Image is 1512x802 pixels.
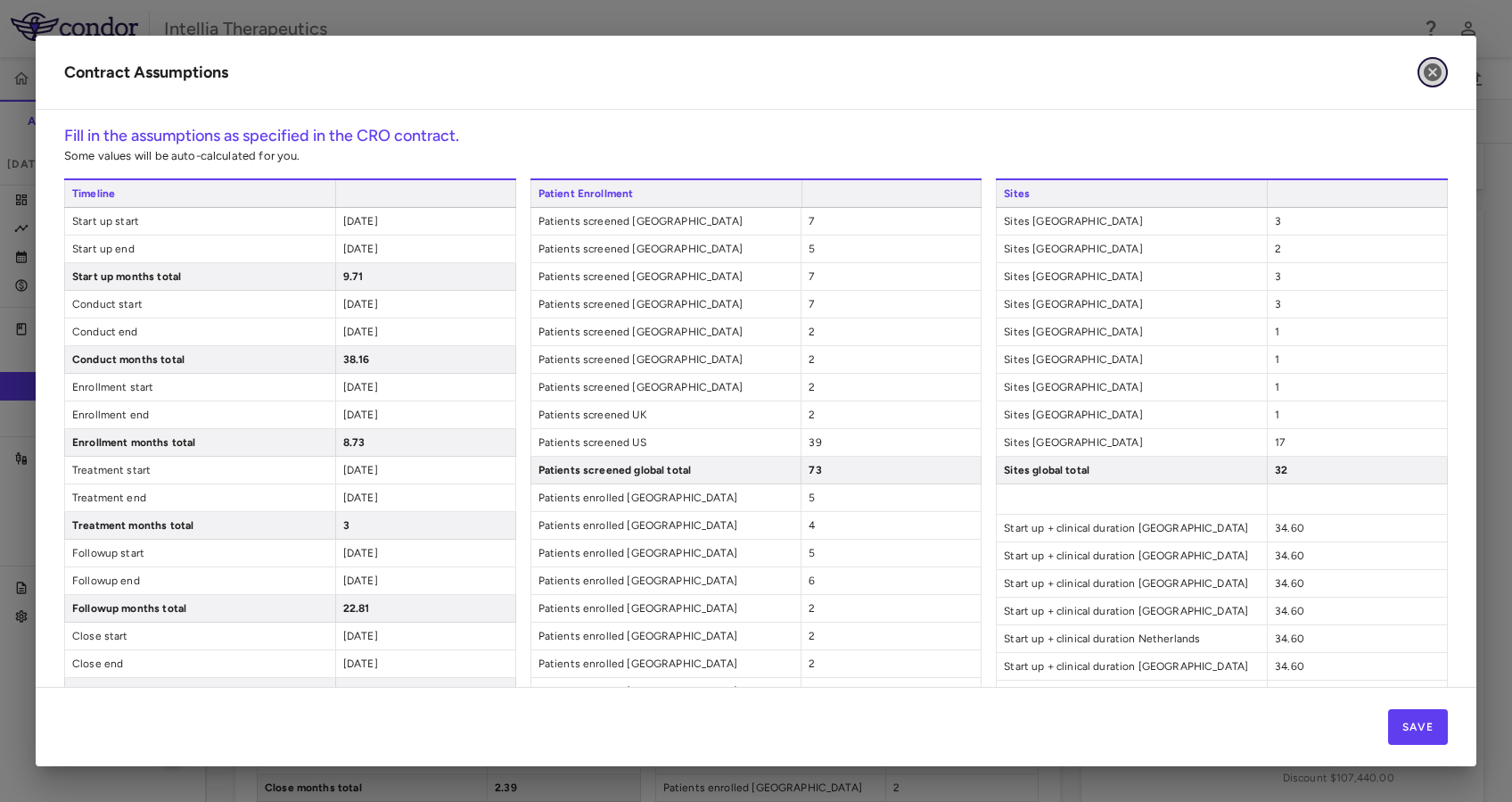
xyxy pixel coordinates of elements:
[531,346,801,373] span: Patients screened [GEOGRAPHIC_DATA]
[343,353,370,366] span: 38.16
[1275,464,1287,476] span: 32
[809,657,815,670] span: 2
[343,492,378,504] span: [DATE]
[1275,436,1285,449] span: 17
[64,148,1448,164] p: Some values will be auto-calculated for you.
[531,540,801,566] span: Patients enrolled [GEOGRAPHIC_DATA]
[65,678,335,705] span: Close months total
[343,436,366,449] span: 8.73
[531,623,801,649] span: Patients enrolled [GEOGRAPHIC_DATA]
[997,625,1267,652] span: Start up + clinical duration Netherlands
[65,540,335,566] span: Followup start
[997,263,1267,290] span: Sites [GEOGRAPHIC_DATA]
[65,236,335,262] span: Start up end
[997,653,1267,680] span: Start up + clinical duration [GEOGRAPHIC_DATA]
[531,678,801,705] span: Patients enrolled [GEOGRAPHIC_DATA]
[343,630,378,642] span: [DATE]
[531,429,801,456] span: Patients screened US
[809,630,815,642] span: 2
[531,457,801,484] span: Patients screened global total
[343,326,378,338] span: [DATE]
[65,346,335,373] span: Conduct months total
[65,263,335,290] span: Start up months total
[809,298,814,310] span: 7
[1275,215,1281,227] span: 3
[531,595,801,622] span: Patients enrolled [GEOGRAPHIC_DATA]
[343,381,378,393] span: [DATE]
[65,595,335,622] span: Followup months total
[64,180,335,207] span: Timeline
[997,374,1267,401] span: Sites [GEOGRAPHIC_DATA]
[531,318,801,345] span: Patients screened [GEOGRAPHIC_DATA]
[809,381,815,393] span: 2
[809,326,815,338] span: 2
[997,236,1267,262] span: Sites [GEOGRAPHIC_DATA]
[531,236,801,262] span: Patients screened [GEOGRAPHIC_DATA]
[997,291,1267,318] span: Sites [GEOGRAPHIC_DATA]
[343,270,364,283] span: 9.71
[65,567,335,594] span: Followup end
[1275,270,1281,283] span: 3
[809,409,815,421] span: 2
[809,685,815,698] span: 2
[997,457,1267,484] span: Sites global total
[809,353,815,366] span: 2
[531,484,801,511] span: Patients enrolled [GEOGRAPHIC_DATA]
[343,243,378,255] span: [DATE]
[343,685,366,698] span: 2.39
[997,208,1267,235] span: Sites [GEOGRAPHIC_DATA]
[809,215,814,227] span: 7
[65,650,335,677] span: Close end
[343,575,378,587] span: [DATE]
[809,519,815,532] span: 4
[1275,605,1304,617] span: 34.60
[1275,298,1281,310] span: 3
[997,681,1267,707] span: Start up + clinical duration [GEOGRAPHIC_DATA]
[1275,522,1304,534] span: 34.60
[997,570,1267,597] span: Start up + clinical duration [GEOGRAPHIC_DATA]
[531,374,801,401] span: Patients screened [GEOGRAPHIC_DATA]
[65,401,335,428] span: Enrollment end
[1275,550,1304,562] span: 34.60
[997,429,1267,456] span: Sites [GEOGRAPHIC_DATA]
[531,512,801,539] span: Patients enrolled [GEOGRAPHIC_DATA]
[1275,353,1279,366] span: 1
[997,318,1267,345] span: Sites [GEOGRAPHIC_DATA]
[809,270,814,283] span: 7
[531,291,801,318] span: Patients screened [GEOGRAPHIC_DATA]
[809,243,815,255] span: 5
[997,346,1267,373] span: Sites [GEOGRAPHIC_DATA]
[809,492,815,504] span: 5
[343,547,378,559] span: [DATE]
[65,374,335,401] span: Enrollment start
[996,180,1267,207] span: Sites
[997,515,1267,542] span: Start up + clinical duration [GEOGRAPHIC_DATA]
[809,575,815,587] span: 6
[64,124,1448,148] h6: Fill in the assumptions as specified in the CRO contract.
[809,436,821,449] span: 39
[530,180,801,207] span: Patient Enrollment
[1275,633,1304,645] span: 34.60
[531,650,801,677] span: Patients enrolled [GEOGRAPHIC_DATA]
[65,291,335,318] span: Conduct start
[1388,709,1448,745] button: Save
[65,623,335,649] span: Close start
[531,567,801,594] span: Patients enrolled [GEOGRAPHIC_DATA]
[809,464,821,476] span: 73
[997,598,1267,624] span: Start up + clinical duration [GEOGRAPHIC_DATA]
[343,215,378,227] span: [DATE]
[809,547,815,559] span: 5
[65,512,335,539] span: Treatment months total
[64,61,228,85] div: Contract Assumptions
[531,401,801,428] span: Patients screened UK
[1275,660,1304,673] span: 34.60
[1275,381,1279,393] span: 1
[343,519,349,532] span: 3
[809,602,815,615] span: 2
[65,318,335,345] span: Conduct end
[531,208,801,235] span: Patients screened [GEOGRAPHIC_DATA]
[1275,409,1279,421] span: 1
[65,484,335,511] span: Treatment end
[343,464,378,476] span: [DATE]
[343,602,370,615] span: 22.81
